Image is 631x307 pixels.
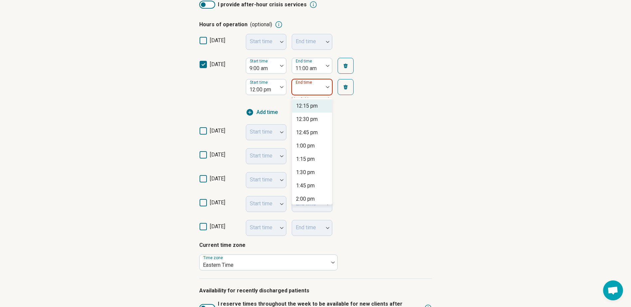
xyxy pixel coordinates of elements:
label: End time [296,80,313,85]
p: Current time zone [199,241,432,249]
label: Start time [250,59,269,63]
span: [DATE] [210,152,225,158]
p: Hours of operation [199,21,272,29]
div: 1:45 pm [296,182,315,190]
div: 12:45 pm [296,129,318,137]
span: [DATE] [210,223,225,230]
label: Time zone [203,256,224,260]
span: (optional) [250,21,272,29]
span: [DATE] [210,37,225,44]
div: 1:30 pm [296,168,315,176]
span: Add time [256,108,278,116]
label: End time [296,59,313,63]
div: 1:00 pm [296,142,315,150]
span: I provide after-hour crisis services [218,1,307,9]
span: This field is required! [292,97,330,102]
span: [DATE] [210,61,225,67]
span: [DATE] [210,199,225,206]
span: [DATE] [210,128,225,134]
div: 1:15 pm [296,155,315,163]
div: 12:15 pm [296,102,318,110]
label: Start time [250,80,269,85]
div: 12:30 pm [296,115,318,123]
span: [DATE] [210,175,225,182]
div: Open chat [603,280,623,300]
p: Availability for recently discharged patients [199,287,432,295]
button: Add time [246,108,278,116]
div: 2:00 pm [296,195,315,203]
